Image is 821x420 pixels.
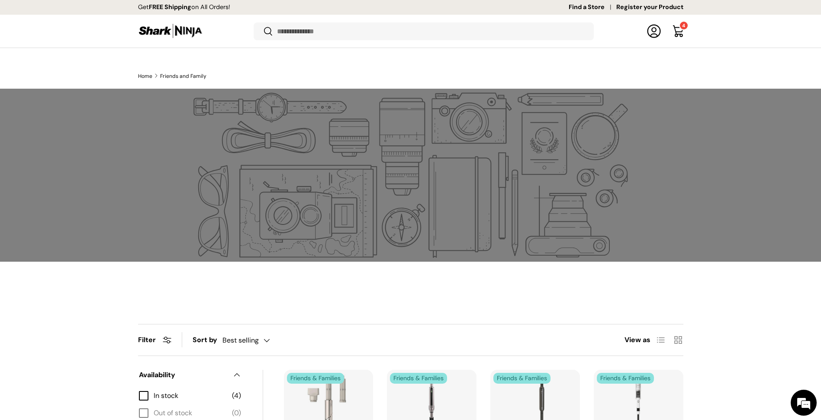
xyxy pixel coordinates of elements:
a: Friends and Family [160,74,206,79]
span: Out of stock [154,408,227,418]
button: Best selling [222,333,287,348]
nav: Breadcrumbs [138,72,683,80]
a: Find a Store [569,3,616,12]
span: (0) [232,408,241,418]
span: Best selling [222,336,259,344]
span: Availability [139,370,227,380]
span: Friends & Families [597,373,654,384]
a: Register your Product [616,3,683,12]
summary: Availability [139,359,241,391]
span: In stock [154,391,227,401]
span: (4) [232,391,241,401]
label: Sort by [193,335,222,345]
p: Get on All Orders! [138,3,230,12]
button: Filter [138,335,171,344]
span: Friends & Families [390,373,447,384]
span: Filter [138,335,156,344]
strong: FREE Shipping [149,3,191,11]
span: 4 [682,22,685,29]
span: View as [625,335,650,345]
a: Home [138,74,152,79]
span: Friends & Families [287,373,344,384]
img: Shark Ninja Philippines [138,22,203,39]
span: Friends & Families [493,373,551,384]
